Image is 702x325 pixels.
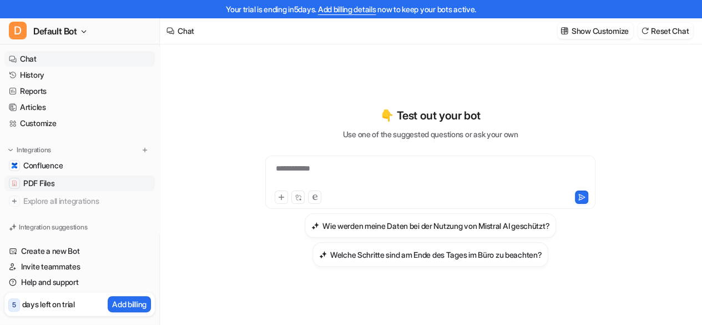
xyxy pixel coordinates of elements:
[4,51,155,67] a: Chat
[4,243,155,259] a: Create a new Bot
[22,298,75,310] p: days left on trial
[638,23,693,39] button: Reset Chat
[33,23,77,39] span: Default Bot
[322,220,549,232] h3: Wie werden meine Daten bei der Nutzung von Mistral AI geschützt?
[4,67,155,83] a: History
[23,160,63,171] span: Confluence
[178,25,194,37] div: Chat
[305,213,556,238] button: Wie werden meine Daten bei der Nutzung von Mistral AI geschützt?Wie werden meine Daten bei der Nu...
[318,4,376,14] a: Add billing details
[572,25,629,37] p: Show Customize
[23,178,54,189] span: PDF Files
[4,116,155,131] a: Customize
[312,242,548,267] button: Welche Schritte sind am Ende des Tages im Büro zu beachten?Welche Schritte sind am Ende des Tages...
[342,128,518,140] p: Use one of the suggested questions or ask your own
[311,222,319,230] img: Wie werden meine Daten bei der Nutzung von Mistral AI geschützt?
[4,83,155,99] a: Reports
[141,146,149,154] img: menu_add.svg
[4,158,155,173] a: ConfluenceConfluence
[11,162,18,169] img: Confluence
[4,259,155,274] a: Invite teammates
[560,27,568,35] img: customize
[108,296,151,312] button: Add billing
[7,146,14,154] img: expand menu
[12,300,16,310] p: 5
[9,196,20,207] img: explore all integrations
[112,298,147,310] p: Add billing
[330,249,542,261] h3: Welche Schritte sind am Ende des Tages im Büro zu beachten?
[380,107,480,124] p: 👇 Test out your bot
[4,99,155,115] a: Articles
[557,23,633,39] button: Show Customize
[4,193,155,209] a: Explore all integrations
[641,27,649,35] img: reset
[19,222,87,232] p: Integration suggestions
[17,146,51,154] p: Integrations
[23,192,150,210] span: Explore all integrations
[4,274,155,290] a: Help and support
[4,176,155,191] a: PDF FilesPDF Files
[319,251,327,259] img: Welche Schritte sind am Ende des Tages im Büro zu beachten?
[4,144,54,156] button: Integrations
[9,22,27,39] span: D
[11,180,18,187] img: PDF Files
